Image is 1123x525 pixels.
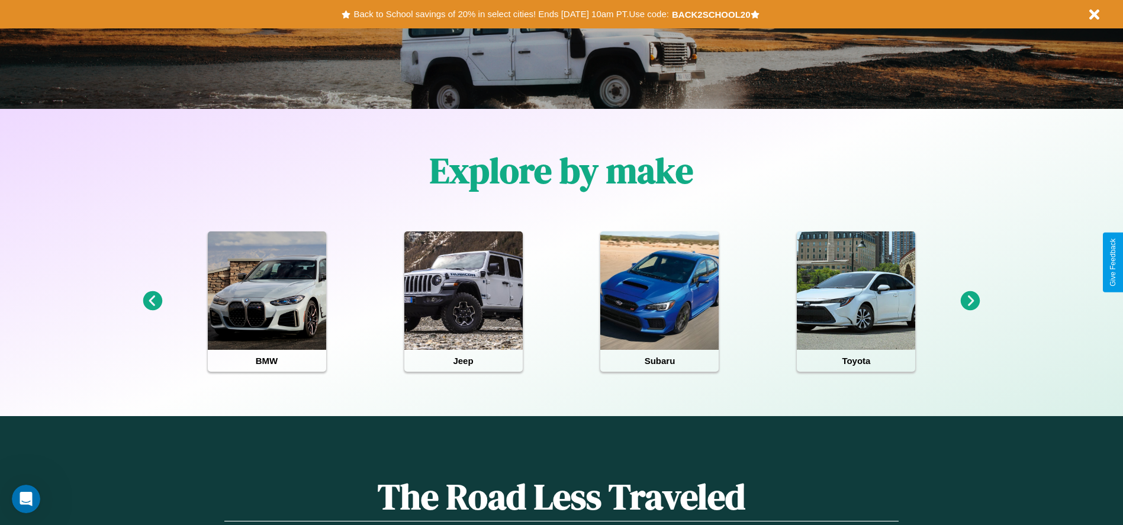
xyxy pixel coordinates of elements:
[797,350,915,372] h4: Toyota
[430,146,693,195] h1: Explore by make
[208,350,326,372] h4: BMW
[672,9,751,20] b: BACK2SCHOOL20
[350,6,671,22] button: Back to School savings of 20% in select cities! Ends [DATE] 10am PT.Use code:
[404,350,523,372] h4: Jeep
[224,472,898,521] h1: The Road Less Traveled
[1109,239,1117,286] div: Give Feedback
[600,350,719,372] h4: Subaru
[12,485,40,513] iframe: Intercom live chat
